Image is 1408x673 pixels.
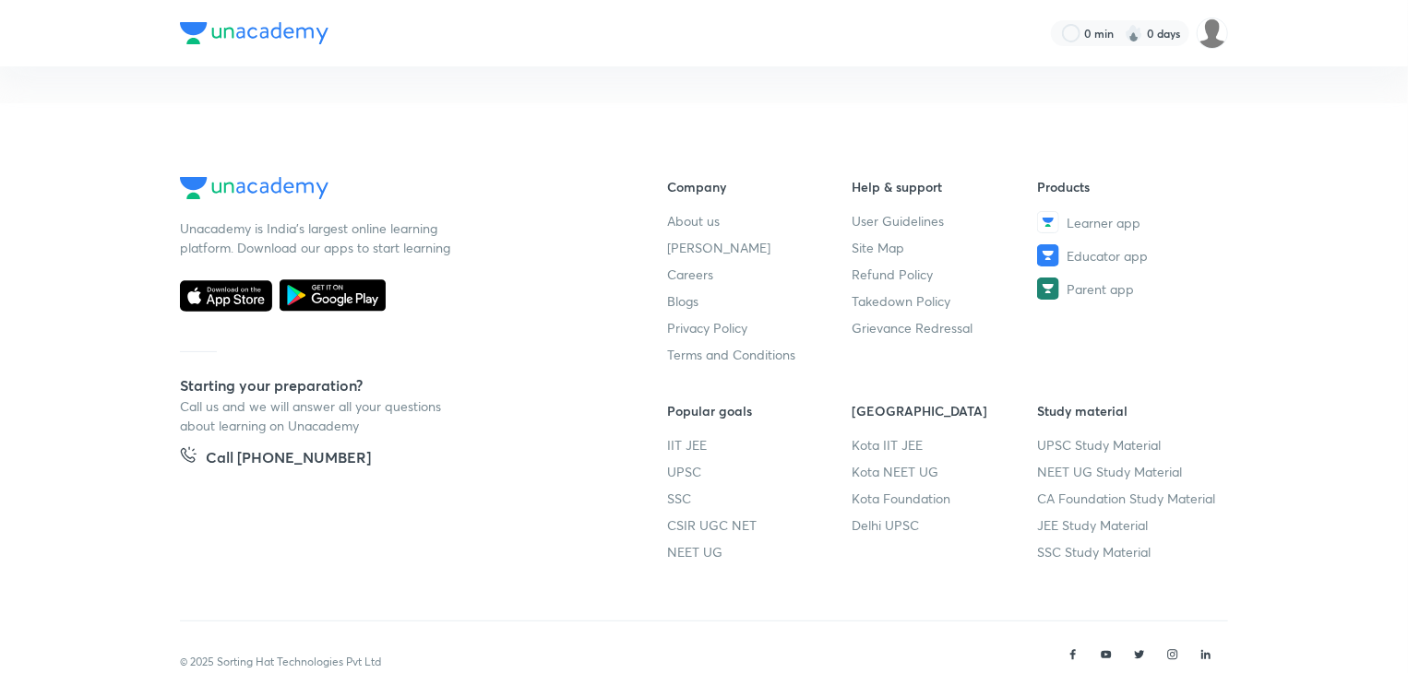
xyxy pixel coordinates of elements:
a: UPSC Study Material [1037,435,1223,455]
h6: Help & support [853,177,1038,196]
a: SSC [667,489,853,508]
h5: Call [PHONE_NUMBER] [206,446,371,472]
h6: Popular goals [667,401,853,420]
a: Terms and Conditions [667,345,853,364]
a: Kota NEET UG [853,462,1038,481]
p: Unacademy is India’s largest online learning platform. Download our apps to start learning [180,218,457,257]
h6: Company [667,177,853,196]
h6: Study material [1037,401,1223,420]
a: Careers [667,265,853,284]
a: Takedown Policy [853,291,1038,311]
span: Educator app [1067,246,1148,266]
a: Learner app [1037,211,1223,233]
a: CA Foundation Study Material [1037,489,1223,508]
a: Grievance Redressal [853,318,1038,337]
a: Educator app [1037,244,1223,266]
img: Learner app [1037,211,1059,233]
p: © 2025 Sorting Hat Technologies Pvt Ltd [180,654,381,670]
a: UPSC [667,462,853,481]
a: Parent app [1037,277,1223,300]
h5: Starting your preparation? [180,374,608,396]
img: streak [1125,24,1143,42]
span: Learner app [1067,213,1140,232]
a: Blogs [667,291,853,311]
a: NEET UG [667,542,853,561]
img: Company Logo [180,22,328,44]
span: Parent app [1067,279,1134,299]
a: Call [PHONE_NUMBER] [180,446,371,472]
a: Company Logo [180,177,608,204]
a: Delhi UPSC [853,515,1038,535]
img: Parent app [1037,277,1059,300]
span: Careers [667,265,713,284]
h6: [GEOGRAPHIC_DATA] [853,401,1038,420]
h6: Products [1037,177,1223,196]
a: Refund Policy [853,265,1038,284]
img: Company Logo [180,177,328,199]
a: CSIR UGC NET [667,515,853,535]
a: User Guidelines [853,211,1038,230]
a: IIT JEE [667,435,853,455]
p: Call us and we will answer all your questions about learning on Unacademy [180,396,457,435]
a: [PERSON_NAME] [667,238,853,257]
a: About us [667,211,853,230]
a: SSC Study Material [1037,542,1223,561]
a: Kota IIT JEE [853,435,1038,455]
img: Disha Chopra [1197,18,1228,49]
a: Site Map [853,238,1038,257]
a: JEE Study Material [1037,515,1223,535]
a: Privacy Policy [667,318,853,337]
a: NEET UG Study Material [1037,462,1223,481]
img: Educator app [1037,244,1059,266]
a: Kota Foundation [853,489,1038,508]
